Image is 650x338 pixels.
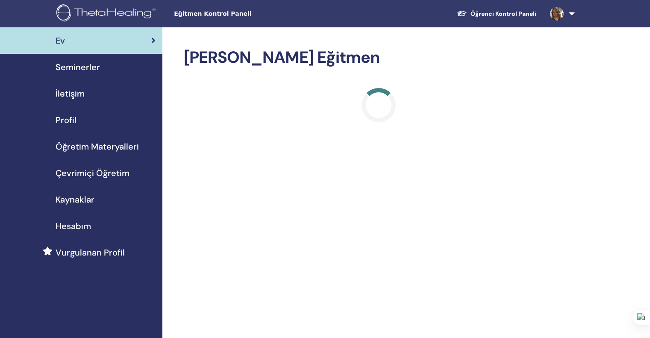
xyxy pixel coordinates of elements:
font: Eğitmen Kontrol Paneli [174,10,251,17]
font: [PERSON_NAME] Eğitmen [184,47,379,68]
font: Çevrimiçi Öğretim [56,168,129,179]
font: Hesabım [56,220,91,232]
font: Ev [56,35,65,46]
img: graduation-cap-white.svg [457,10,467,17]
font: İletişim [56,88,85,99]
font: Seminerler [56,62,100,73]
font: Vurgulanan Profil [56,247,125,258]
font: Profil [56,115,76,126]
font: Öğretim Materyalleri [56,141,139,152]
font: Öğrenci Kontrol Paneli [471,10,536,18]
img: logo.png [56,4,159,24]
img: default.jpg [550,7,564,21]
a: Öğrenci Kontrol Paneli [450,6,543,22]
font: Kaynaklar [56,194,94,205]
